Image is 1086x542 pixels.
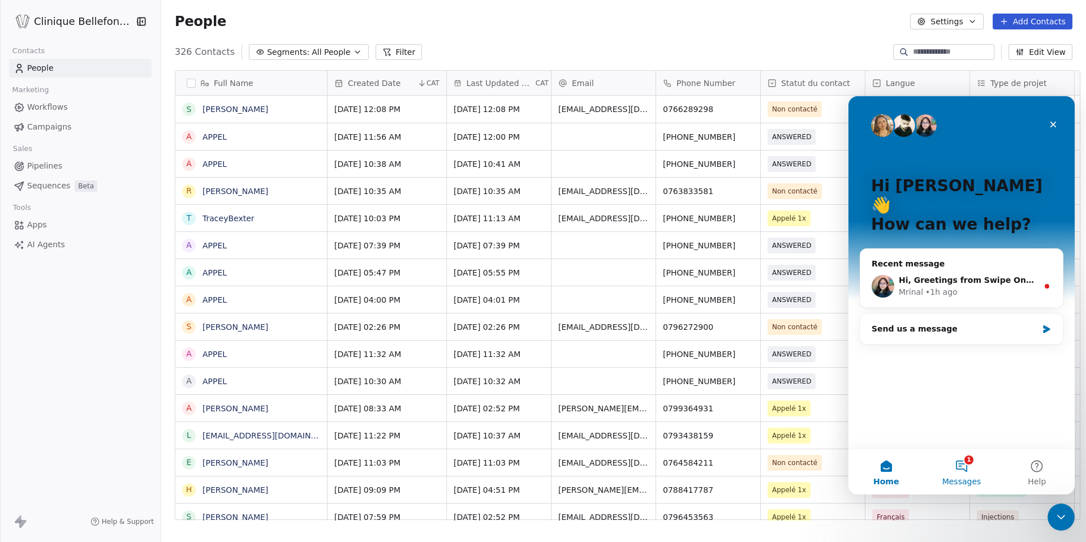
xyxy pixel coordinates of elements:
[454,267,544,278] span: [DATE] 05:55 PM
[663,158,753,170] span: [PHONE_NUMBER]
[202,350,227,359] a: APPEL
[7,42,50,59] span: Contacts
[772,294,811,306] span: ANSWERED
[558,403,649,414] span: [PERSON_NAME][EMAIL_ADDRESS][DOMAIN_NAME]
[454,321,544,333] span: [DATE] 02:26 PM
[202,160,227,169] a: APPEL
[187,104,192,115] div: S
[865,71,969,95] div: Langue
[454,430,544,441] span: [DATE] 10:37 AM
[27,101,68,113] span: Workflows
[7,81,54,98] span: Marketing
[558,186,649,197] span: [EMAIL_ADDRESS][DOMAIN_NAME]
[334,457,439,468] span: [DATE] 11:03 PM
[454,349,544,360] span: [DATE] 11:32 AM
[187,511,192,523] div: S
[454,511,544,523] span: [DATE] 02:52 PM
[454,457,544,468] span: [DATE] 11:03 PM
[910,14,983,29] button: Settings
[558,104,649,115] span: [EMAIL_ADDRESS][DOMAIN_NAME]
[772,403,806,414] span: Appelé 1x
[202,241,227,250] a: APPEL
[9,118,152,136] a: Campaigns
[334,294,439,306] span: [DATE] 04:00 PM
[202,431,341,440] a: [EMAIL_ADDRESS][DOMAIN_NAME]
[772,158,811,170] span: ANSWERED
[202,268,227,277] a: APPEL
[663,240,753,251] span: [PHONE_NUMBER]
[175,96,327,521] div: grid
[886,78,915,89] span: Langue
[334,186,439,197] span: [DATE] 10:35 AM
[187,429,191,441] div: l
[27,62,54,74] span: People
[663,213,753,224] span: [PHONE_NUMBER]
[27,121,71,133] span: Campaigns
[536,79,549,88] span: CAT
[186,158,192,170] div: A
[187,457,192,468] div: E
[663,457,753,468] span: 0764584211
[454,131,544,143] span: [DATE] 12:00 PM
[202,187,268,196] a: [PERSON_NAME]
[454,294,544,306] span: [DATE] 04:01 PM
[202,322,268,332] a: [PERSON_NAME]
[202,214,255,223] a: TraceyBexter
[558,484,649,496] span: [PERSON_NAME][EMAIL_ADDRESS][DOMAIN_NAME]
[663,294,753,306] span: [PHONE_NUMBER]
[214,78,253,89] span: Full Name
[663,403,753,414] span: 0799364931
[772,484,806,496] span: Appelé 1x
[772,430,806,441] span: Appelé 1x
[454,213,544,224] span: [DATE] 11:13 AM
[34,14,132,29] span: Clinique Bellefontaine
[772,376,811,387] span: ANSWERED
[558,511,649,523] span: [EMAIL_ADDRESS][DOMAIN_NAME]
[558,321,649,333] span: [EMAIL_ADDRESS][DOMAIN_NAME]
[676,78,735,89] span: Phone Number
[1048,504,1075,531] iframe: Intercom live chat
[772,267,811,278] span: ANSWERED
[202,485,268,494] a: [PERSON_NAME]
[334,321,439,333] span: [DATE] 02:26 PM
[663,104,753,115] span: 0766289298
[772,186,817,197] span: Non contacté
[202,513,268,522] a: [PERSON_NAME]
[761,71,865,95] div: Statut du contact
[334,376,439,387] span: [DATE] 10:30 AM
[186,375,192,387] div: A
[186,402,192,414] div: A
[772,457,817,468] span: Non contacté
[772,321,817,333] span: Non contacté
[175,71,327,95] div: Full Name
[186,239,192,251] div: A
[202,377,227,386] a: APPEL
[663,321,753,333] span: 0796272900
[202,295,227,304] a: APPEL
[8,199,36,216] span: Tools
[334,104,439,115] span: [DATE] 12:08 PM
[1009,44,1072,60] button: Edit View
[334,484,439,496] span: [DATE] 09:09 PM
[27,160,62,172] span: Pipelines
[186,294,192,306] div: A
[312,46,350,58] span: All People
[376,44,423,60] button: Filter
[334,158,439,170] span: [DATE] 10:38 AM
[454,403,544,414] span: [DATE] 02:52 PM
[9,177,152,195] a: SequencesBeta
[663,511,753,523] span: 0796453563
[90,517,154,526] a: Help & Support
[186,348,192,360] div: A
